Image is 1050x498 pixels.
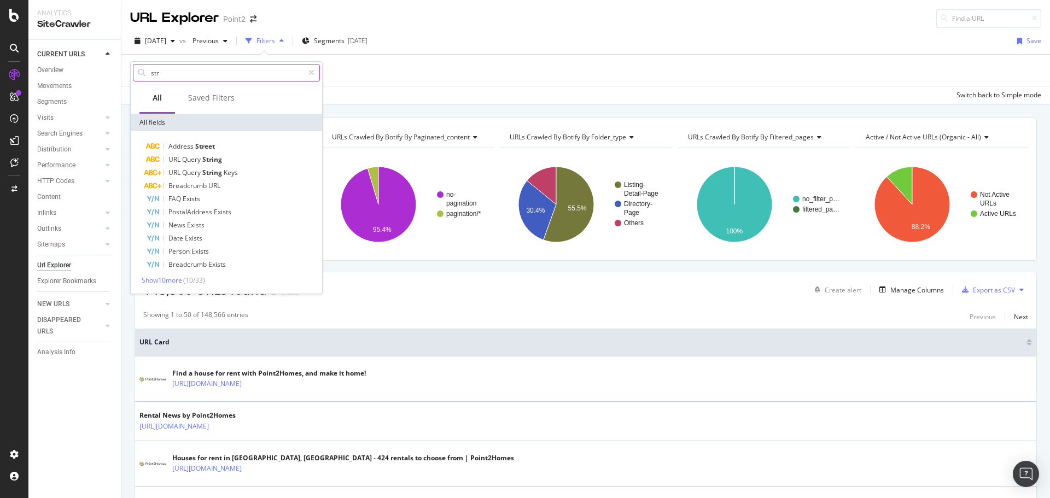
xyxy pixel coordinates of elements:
[185,233,202,243] span: Exists
[150,65,304,81] input: Search by field name
[37,260,113,271] a: Url Explorer
[168,233,185,243] span: Date
[1026,36,1041,45] div: Save
[172,463,242,474] a: [URL][DOMAIN_NAME]
[37,112,54,124] div: Visits
[802,195,839,203] text: no_filter_p…
[208,181,220,190] span: URL
[37,80,72,92] div: Movements
[168,142,195,151] span: Address
[322,157,494,252] svg: A chart.
[624,209,639,216] text: Page
[956,90,1041,99] div: Switch back to Simple mode
[864,128,1018,146] h4: Active / Not Active URLs
[188,92,235,103] div: Saved Filters
[37,144,72,155] div: Distribution
[810,281,861,298] button: Create alert
[143,310,248,323] div: Showing 1 to 50 of 148,566 entries
[188,32,232,50] button: Previous
[168,260,208,269] span: Breadcrumb
[37,65,113,76] a: Overview
[802,206,839,213] text: filtered_pa…
[37,347,113,358] a: Analysis Info
[499,157,672,252] svg: A chart.
[314,36,345,45] span: Segments
[855,157,1028,252] div: A chart.
[172,453,514,463] div: Houses for rent in [GEOGRAPHIC_DATA], [GEOGRAPHIC_DATA] - 424 rentals to choose from | Point2Homes
[256,36,275,45] div: Filters
[980,200,996,207] text: URLs
[678,157,850,252] svg: A chart.
[446,200,476,207] text: pagination
[168,194,183,203] span: FAQ
[37,314,102,337] a: DISAPPEARED URLS
[37,314,92,337] div: DISAPPEARED URLS
[202,168,224,177] span: String
[37,276,113,287] a: Explorer Bookmarks
[250,15,256,23] div: arrow-right-arrow-left
[890,285,944,295] div: Manage Columns
[37,49,85,60] div: CURRENT URLS
[973,285,1015,295] div: Export as CSV
[527,207,545,214] text: 30.4%
[1014,312,1028,321] div: Next
[875,283,944,296] button: Manage Columns
[970,312,996,321] div: Previous
[37,160,75,171] div: Performance
[187,220,205,230] span: Exists
[139,411,256,420] div: Rental News by Point2Homes
[153,92,162,103] div: All
[37,175,74,187] div: HTTP Codes
[37,207,102,219] a: Inlinks
[936,9,1041,28] input: Find a URL
[172,368,366,378] div: Find a house for rent with Point2Homes, and make it home!
[958,281,1015,298] button: Export as CSV
[37,298,102,310] a: NEW URLS
[624,190,658,197] text: Detail-Page
[241,32,288,50] button: Filters
[624,200,652,208] text: Directory-
[372,226,391,233] text: 95.4%
[37,49,102,60] a: CURRENT URLS
[37,80,113,92] a: Movements
[37,128,102,139] a: Search Engines
[980,210,1016,218] text: Active URLs
[1013,32,1041,50] button: Save
[130,9,219,27] div: URL Explorer
[1014,310,1028,323] button: Next
[297,32,372,50] button: Segments[DATE]
[168,168,182,177] span: URL
[688,132,814,142] span: URLs Crawled By Botify By filtered_pages
[348,36,367,45] div: [DATE]
[142,276,182,285] span: Show 10 more
[37,223,102,235] a: Outlinks
[37,239,102,250] a: Sitemaps
[224,168,238,177] span: Keys
[37,175,102,187] a: HTTP Codes
[139,377,167,382] img: main image
[214,207,231,216] span: Exists
[825,285,861,295] div: Create alert
[510,132,626,142] span: URLs Crawled By Botify By folder_type
[568,204,587,212] text: 55.5%
[332,132,470,142] span: URLs Crawled By Botify By paginated_content
[37,96,113,108] a: Segments
[183,276,205,285] span: ( 10 / 33 )
[188,36,219,45] span: Previous
[37,191,61,203] div: Content
[183,194,200,203] span: Exists
[37,223,61,235] div: Outlinks
[330,128,486,146] h4: URLs Crawled By Botify By paginated_content
[37,9,112,18] div: Analytics
[131,114,322,131] div: All fields
[223,14,246,25] div: Point2
[202,155,222,164] span: String
[980,191,1010,198] text: Not Active
[624,181,645,189] text: Listing-
[37,239,65,250] div: Sitemaps
[191,247,209,256] span: Exists
[168,247,191,256] span: Person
